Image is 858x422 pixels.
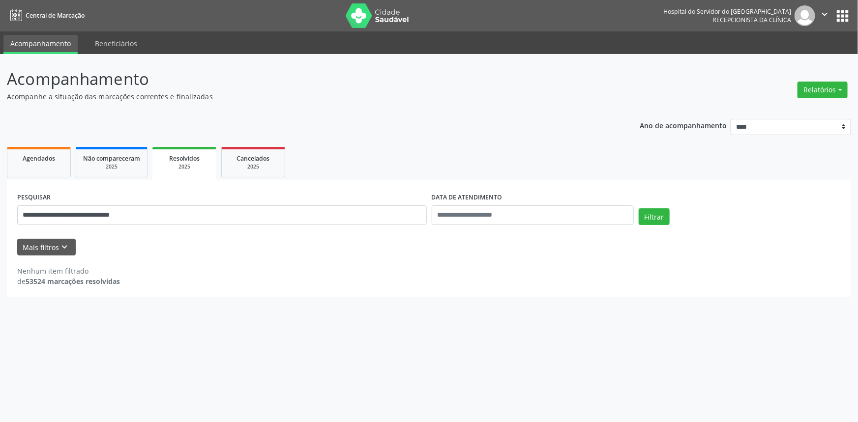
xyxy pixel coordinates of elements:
label: DATA DE ATENDIMENTO [432,190,503,205]
span: Não compareceram [83,154,140,163]
button: Relatórios [798,82,848,98]
span: Agendados [23,154,55,163]
div: 2025 [83,163,140,170]
p: Acompanhamento [7,67,598,91]
div: Hospital do Servidor do [GEOGRAPHIC_DATA] [663,7,791,16]
img: img [795,5,815,26]
div: Nenhum item filtrado [17,266,120,276]
span: Resolvidos [169,154,200,163]
button: Filtrar [639,208,670,225]
i:  [819,9,830,20]
label: PESQUISAR [17,190,51,205]
div: 2025 [159,163,209,170]
div: 2025 [229,163,278,170]
a: Central de Marcação [7,7,85,24]
button: Mais filtroskeyboard_arrow_down [17,239,76,256]
div: de [17,276,120,286]
a: Beneficiários [88,35,144,52]
span: Cancelados [237,154,270,163]
p: Acompanhe a situação das marcações correntes e finalizadas [7,91,598,102]
span: Central de Marcação [26,11,85,20]
p: Ano de acompanhamento [640,119,727,131]
a: Acompanhamento [3,35,78,54]
i: keyboard_arrow_down [59,242,70,253]
button:  [815,5,834,26]
strong: 53524 marcações resolvidas [26,277,120,286]
span: Recepcionista da clínica [712,16,791,24]
button: apps [834,7,851,25]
